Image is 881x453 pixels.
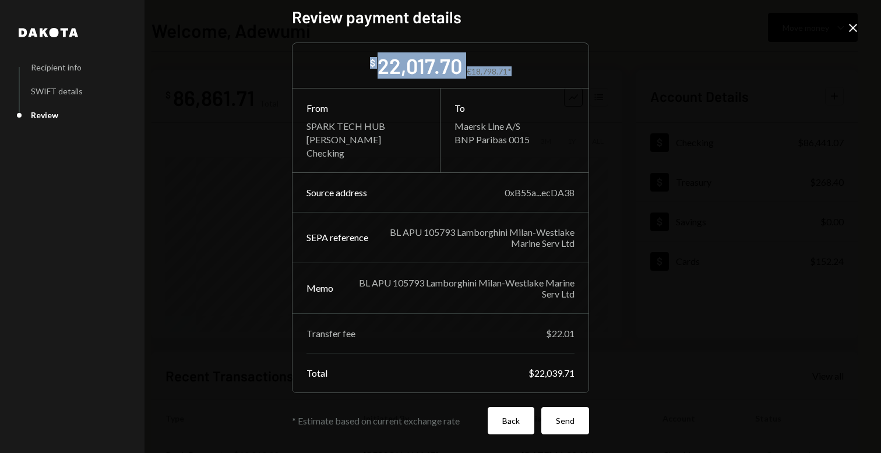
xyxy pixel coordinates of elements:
div: Memo [306,282,333,293]
div: BL APU 105793 Lamborghini Milan-Westlake Marine Serv Ltd [382,226,575,249]
div: * Estimate based on current exchange rate [292,415,481,426]
div: BL APU 105793 Lamborghini Milan-Westlake Marine Serv Ltd [347,277,575,299]
button: Back [488,407,534,434]
div: To [454,102,575,114]
div: BNP Paribas 0015 [454,134,575,145]
h2: Review payment details [292,6,589,29]
div: Total [306,367,327,378]
div: Checking [306,147,426,158]
div: From [306,102,426,114]
div: [PERSON_NAME] [306,134,426,145]
button: Send [541,407,589,434]
div: €18,798.71* [467,66,512,76]
div: Source address [306,187,367,198]
div: Transfer fee [306,328,355,339]
div: SEPA reference [306,232,368,243]
div: $22,039.71 [528,367,575,378]
div: SWIFT details [31,86,83,96]
div: Maersk Line A/S [454,121,575,132]
div: $ [370,57,375,69]
div: SPARK TECH HUB [306,121,426,132]
div: Review [31,110,58,120]
div: $22.01 [546,328,575,339]
div: 0xB55a...ecDA38 [505,187,575,198]
div: Recipient info [31,62,82,72]
div: 22,017.70 [378,52,462,79]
